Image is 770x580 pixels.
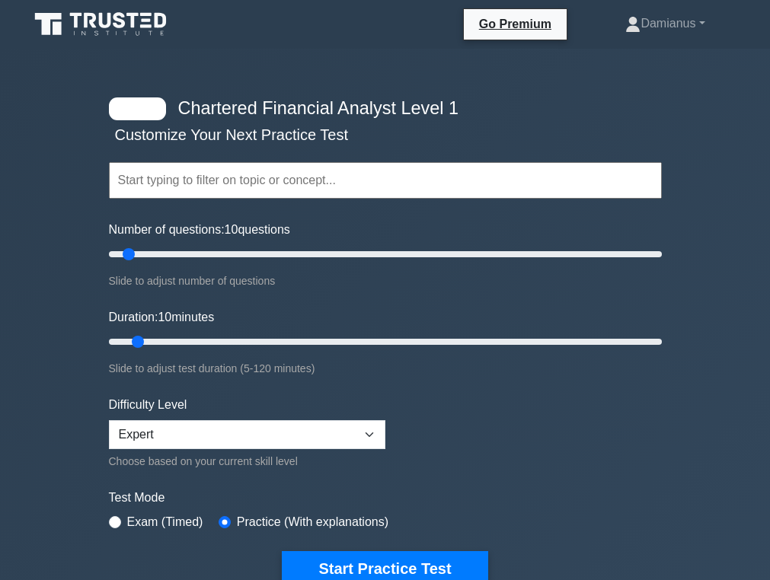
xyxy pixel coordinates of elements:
input: Start typing to filter on topic or concept... [109,162,662,199]
label: Difficulty Level [109,396,187,414]
div: Slide to adjust number of questions [109,272,662,290]
label: Practice (With explanations) [237,513,388,531]
label: Exam (Timed) [127,513,203,531]
span: 10 [225,223,238,236]
a: Go Premium [470,14,561,33]
label: Number of questions: questions [109,221,290,239]
div: Choose based on your current skill level [109,452,385,470]
label: Duration: minutes [109,308,215,327]
h4: Chartered Financial Analyst Level 1 [172,97,587,119]
div: Slide to adjust test duration (5-120 minutes) [109,359,662,378]
a: Damianus [589,8,741,39]
label: Test Mode [109,489,662,507]
span: 10 [158,311,171,323]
